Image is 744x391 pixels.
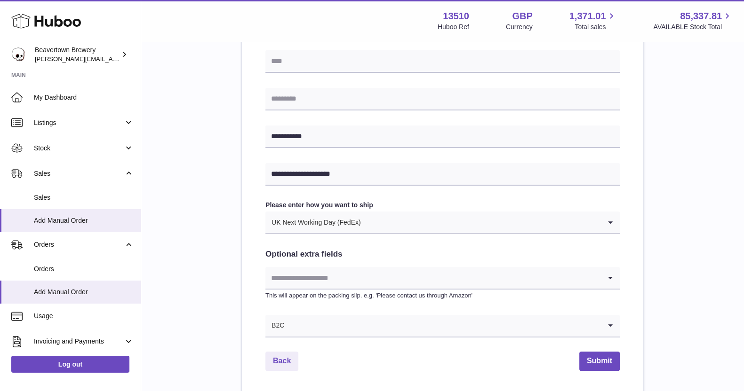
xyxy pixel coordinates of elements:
[265,249,620,260] h2: Optional extra fields
[680,10,722,23] span: 85,337.81
[11,47,25,62] img: richard.gilbert-cross@beavertownbrewery.co.uk
[512,10,532,23] strong: GBP
[438,23,469,31] div: Huboo Ref
[35,46,120,63] div: Beavertown Brewery
[265,315,285,336] span: B2C
[34,288,134,297] span: Add Manual Order
[265,315,620,337] div: Search for option
[361,211,601,233] input: Search for option
[34,93,134,102] span: My Dashboard
[34,193,134,202] span: Sales
[265,267,601,289] input: Search for option
[265,291,620,300] p: This will appear on the packing slip. e.g. 'Please contact us through Amazon'
[575,23,616,31] span: Total sales
[443,10,469,23] strong: 13510
[34,216,134,225] span: Add Manual Order
[35,55,239,63] span: [PERSON_NAME][EMAIL_ADDRESS][PERSON_NAME][DOMAIN_NAME]
[34,337,124,346] span: Invoicing and Payments
[569,10,606,23] span: 1,371.01
[579,352,620,371] button: Submit
[34,169,124,178] span: Sales
[265,352,298,371] a: Back
[285,315,601,336] input: Search for option
[569,10,617,31] a: 1,371.01 Total sales
[653,10,733,31] a: 85,337.81 AVAILABLE Stock Total
[11,356,129,373] a: Log out
[34,265,134,274] span: Orders
[265,211,361,233] span: UK Next Working Day (FedEx)
[506,23,533,31] div: Currency
[34,240,124,249] span: Orders
[265,267,620,289] div: Search for option
[265,211,620,234] div: Search for option
[653,23,733,31] span: AVAILABLE Stock Total
[34,144,124,153] span: Stock
[34,118,124,127] span: Listings
[265,201,620,210] label: Please enter how you want to ship
[34,312,134,321] span: Usage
